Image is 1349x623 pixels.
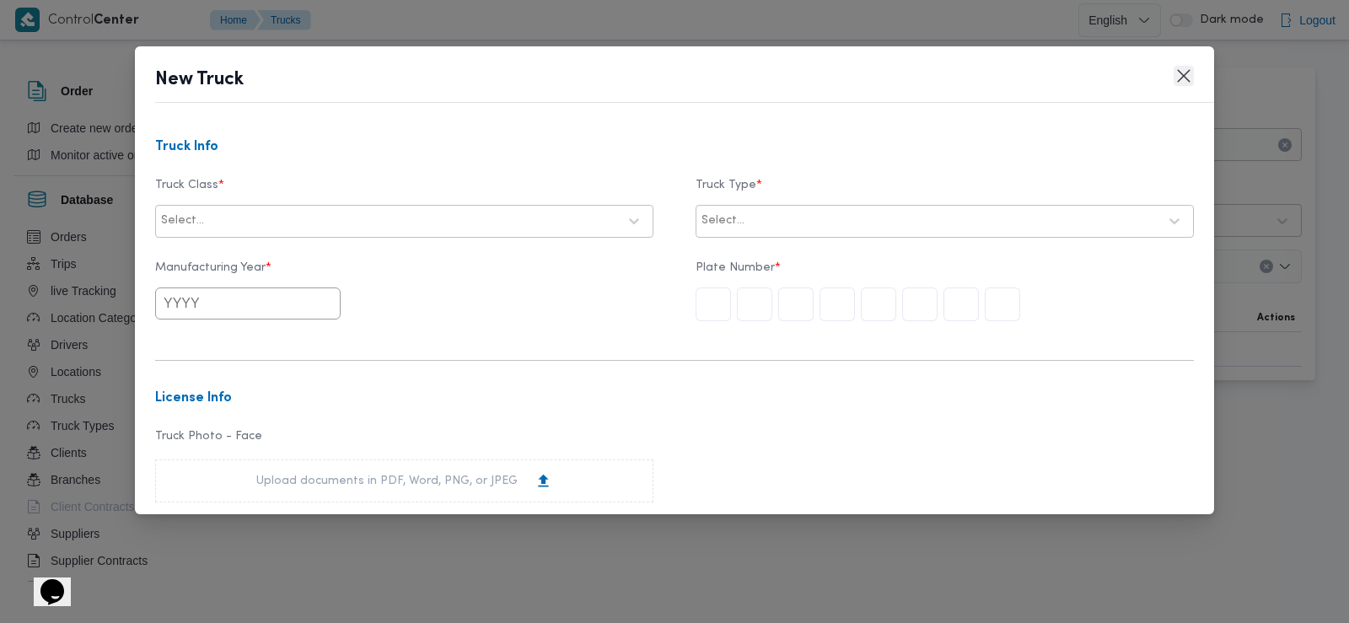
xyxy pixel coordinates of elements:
label: Truck Class [155,179,653,205]
label: Plate Number [696,261,1194,287]
h3: Truck Info [155,140,1194,155]
div: Select... [701,214,744,228]
button: Closes this modal window [1174,66,1194,86]
label: Manufacturing Year [155,261,653,287]
iframe: chat widget [17,556,71,606]
input: YYYY [155,287,341,320]
label: Truck Photo - Face [155,430,653,456]
label: Truck Type [696,179,1194,205]
h3: License Info [155,391,1194,406]
div: Select... [161,214,204,228]
div: Upload documents in PDF, Word, PNG, or JPEG [256,472,552,490]
header: New Truck [155,67,1234,103]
